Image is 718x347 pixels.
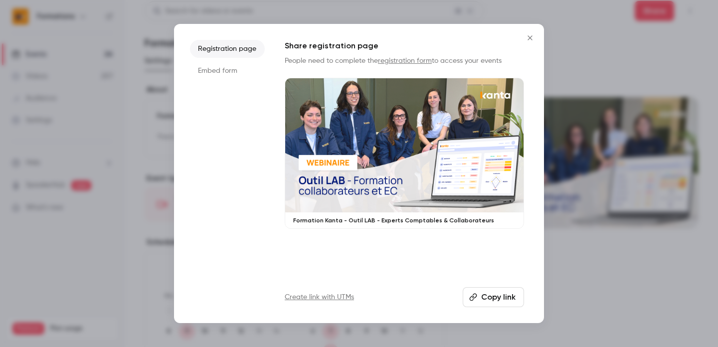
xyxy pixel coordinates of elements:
button: Copy link [463,287,524,307]
p: Formation Kanta - Outil LAB - Experts Comptables & Collaborateurs [293,216,516,224]
p: People need to complete the to access your events [285,56,524,66]
button: Close [520,28,540,48]
a: Create link with UTMs [285,292,354,302]
a: Formation Kanta - Outil LAB - Experts Comptables & Collaborateurs [285,78,524,229]
li: Registration page [190,40,265,58]
li: Embed form [190,62,265,80]
a: registration form [378,57,432,64]
h1: Share registration page [285,40,524,52]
